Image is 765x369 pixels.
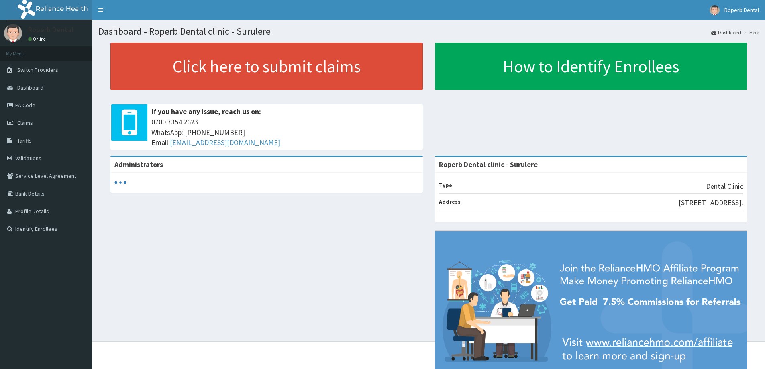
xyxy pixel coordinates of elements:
[114,160,163,169] b: Administrators
[439,160,538,169] strong: Roperb Dental clinic - Surulere
[724,6,759,14] span: Roperb Dental
[170,138,280,147] a: [EMAIL_ADDRESS][DOMAIN_NAME]
[110,43,423,90] a: Click here to submit claims
[439,181,452,189] b: Type
[710,5,720,15] img: User Image
[151,107,261,116] b: If you have any issue, reach us on:
[679,198,743,208] p: [STREET_ADDRESS].
[706,181,743,192] p: Dental Clinic
[98,26,759,37] h1: Dashboard - Roperb Dental clinic - Surulere
[17,119,33,126] span: Claims
[151,117,419,148] span: 0700 7354 2623 WhatsApp: [PHONE_NUMBER] Email:
[17,137,32,144] span: Tariffs
[28,26,73,33] p: Roperb Dental
[711,29,741,36] a: Dashboard
[17,84,43,91] span: Dashboard
[742,29,759,36] li: Here
[114,177,126,189] svg: audio-loading
[4,24,22,42] img: User Image
[17,66,58,73] span: Switch Providers
[439,198,461,205] b: Address
[435,43,747,90] a: How to Identify Enrollees
[28,36,47,42] a: Online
